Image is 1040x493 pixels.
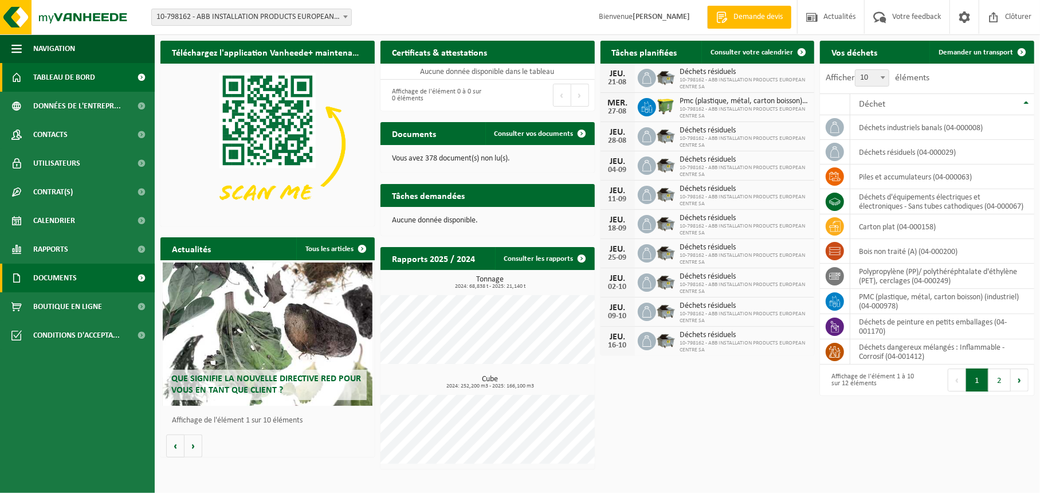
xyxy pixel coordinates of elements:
span: 10-798162 - ABB INSTALLATION PRODUCTS EUROPEAN CENTRE SA - HOUDENG-GOEGNIES [151,9,352,26]
h2: Rapports 2025 / 2024 [380,247,486,269]
img: WB-5000-GAL-GY-01 [656,301,676,320]
span: Consulter vos documents [495,130,574,138]
td: déchets d'équipements électriques et électroniques - Sans tubes cathodiques (04-000067) [850,189,1034,214]
h2: Documents [380,122,448,144]
img: WB-5000-GAL-GY-01 [656,213,676,233]
button: Vorige [166,435,185,457]
div: 09-10 [606,312,629,320]
span: 10-798162 - ABB INSTALLATION PRODUCTS EUROPEAN CENTRE SA [680,252,809,266]
span: 10-798162 - ABB INSTALLATION PRODUCTS EUROPEAN CENTRE SA [680,281,809,295]
span: 10-798162 - ABB INSTALLATION PRODUCTS EUROPEAN CENTRE SA [680,165,809,178]
span: Demander un transport [939,49,1013,56]
a: Consulter les rapports [495,247,594,270]
span: Que signifie la nouvelle directive RED pour vous en tant que client ? [171,374,361,394]
span: Déchets résiduels [680,68,809,77]
h3: Tonnage [386,276,595,289]
button: Next [1011,369,1029,392]
div: JEU. [606,274,629,283]
span: Déchets résiduels [680,155,809,165]
span: Déchets résiduels [680,214,809,223]
a: Que signifie la nouvelle directive RED pour vous en tant que client ? [163,263,372,406]
div: JEU. [606,245,629,254]
span: Calendrier [33,206,75,235]
div: 04-09 [606,166,629,174]
span: Demande devis [731,11,786,23]
td: Piles et accumulateurs (04-000063) [850,165,1034,189]
td: bois non traité (A) (04-000200) [850,239,1034,264]
div: 25-09 [606,254,629,262]
img: WB-5000-GAL-GY-01 [656,67,676,87]
div: 18-09 [606,225,629,233]
button: Previous [553,84,571,107]
img: WB-5000-GAL-GY-01 [656,126,676,145]
img: WB-5000-GAL-GY-01 [656,155,676,174]
span: 10-798162 - ABB INSTALLATION PRODUCTS EUROPEAN CENTRE SA [680,106,809,120]
p: Vous avez 378 document(s) non lu(s). [392,155,583,163]
img: WB-5000-GAL-GY-01 [656,242,676,262]
div: JEU. [606,332,629,342]
div: JEU. [606,216,629,225]
span: 10-798162 - ABB INSTALLATION PRODUCTS EUROPEAN CENTRE SA - HOUDENG-GOEGNIES [152,9,351,25]
p: Affichage de l'élément 1 sur 10 éléments [172,417,369,425]
td: déchets industriels banals (04-000008) [850,115,1034,140]
span: 10-798162 - ABB INSTALLATION PRODUCTS EUROPEAN CENTRE SA [680,223,809,237]
div: JEU. [606,186,629,195]
div: MER. [606,99,629,108]
img: Download de VHEPlus App [160,64,375,224]
img: WB-5000-GAL-GY-01 [656,184,676,204]
button: 1 [966,369,988,392]
h2: Tâches demandées [380,184,476,206]
span: Déchets résiduels [680,331,809,340]
a: Consulter vos documents [485,122,594,145]
span: Consulter votre calendrier [711,49,793,56]
span: Déchets résiduels [680,243,809,252]
div: Affichage de l'élément 1 à 10 sur 12 éléments [826,367,921,393]
span: 10 [855,69,889,87]
span: 10-798162 - ABB INSTALLATION PRODUCTS EUROPEAN CENTRE SA [680,311,809,324]
td: déchets dangereux mélangés : Inflammable - Corrosif (04-001412) [850,339,1034,365]
span: Déchets résiduels [680,126,809,135]
span: Conditions d'accepta... [33,321,120,350]
img: WB-5000-GAL-GY-01 [656,272,676,291]
h2: Certificats & attestations [380,41,499,63]
p: Aucune donnée disponible. [392,217,583,225]
div: 11-09 [606,195,629,204]
span: Navigation [33,34,75,63]
h2: Tâches planifiées [601,41,689,63]
div: 27-08 [606,108,629,116]
span: Déchet [859,100,885,109]
div: 28-08 [606,137,629,145]
button: Previous [948,369,966,392]
span: Données de l'entrepr... [33,92,121,120]
td: déchets résiduels (04-000029) [850,140,1034,165]
span: Déchets résiduels [680,302,809,311]
h3: Cube [386,375,595,389]
span: Contrat(s) [33,178,73,206]
h2: Actualités [160,237,222,260]
td: polypropylène (PP)/ polythéréphtalate d'éthylène (PET), cerclages (04-000249) [850,264,1034,289]
span: Documents [33,264,77,292]
span: Tableau de bord [33,63,95,92]
div: 21-08 [606,79,629,87]
h2: Vos déchets [820,41,889,63]
h2: Téléchargez l'application Vanheede+ maintenant! [160,41,375,63]
td: PMC (plastique, métal, carton boisson) (industriel) (04-000978) [850,289,1034,314]
span: Rapports [33,235,68,264]
span: 2024: 68,838 t - 2025: 21,140 t [386,284,595,289]
div: 16-10 [606,342,629,350]
span: 10 [855,70,889,86]
span: 2024: 252,200 m3 - 2025: 166,100 m3 [386,384,595,389]
td: Aucune donnée disponible dans le tableau [380,64,595,80]
a: Tous les articles [296,237,374,260]
span: Utilisateurs [33,149,80,178]
div: JEU. [606,303,629,312]
div: Affichage de l'élément 0 à 0 sur 0 éléments [386,83,482,108]
span: 10-798162 - ABB INSTALLATION PRODUCTS EUROPEAN CENTRE SA [680,340,809,354]
button: Next [571,84,589,107]
button: Volgende [185,435,202,457]
a: Demander un transport [929,41,1033,64]
img: WB-1100-HPE-GN-50 [656,96,676,116]
div: JEU. [606,128,629,137]
td: carton plat (04-000158) [850,214,1034,239]
td: déchets de peinture en petits emballages (04-001170) [850,314,1034,339]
